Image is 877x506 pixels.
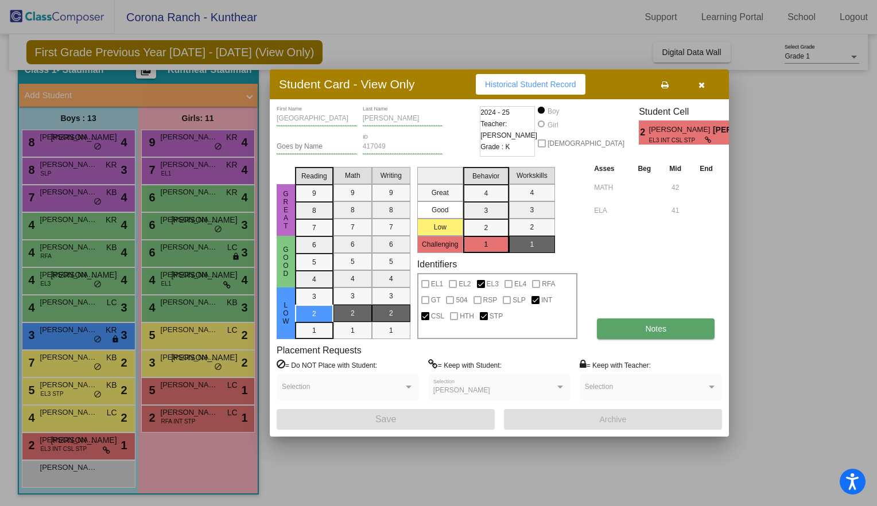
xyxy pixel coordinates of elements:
[363,143,443,151] input: Enter ID
[542,277,555,291] span: RFA
[490,309,503,323] span: STP
[459,277,471,291] span: EL2
[483,293,498,307] span: RSP
[649,136,705,145] span: EL3 INT CSL STP
[597,318,715,339] button: Notes
[431,293,441,307] span: GT
[476,74,585,95] button: Historical Student Record
[504,409,722,430] button: Archive
[431,309,444,323] span: CSL
[541,293,552,307] span: INT
[281,301,291,325] span: Low
[548,137,624,150] span: [DEMOGRAPHIC_DATA]
[594,179,626,196] input: assessment
[375,414,396,424] span: Save
[417,259,457,270] label: Identifiers
[594,202,626,219] input: assessment
[277,409,495,430] button: Save
[729,126,739,139] span: 1
[639,106,739,117] h3: Student Cell
[713,124,729,136] span: [PERSON_NAME]
[277,359,377,371] label: = Do NOT Place with Student:
[487,277,499,291] span: EL3
[639,126,649,139] span: 2
[645,324,666,333] span: Notes
[600,415,627,424] span: Archive
[431,277,443,291] span: EL1
[547,106,560,116] div: Boy
[281,246,291,278] span: Good
[480,107,510,118] span: 2024 - 25
[480,141,510,153] span: Grade : K
[460,309,474,323] span: HTH
[580,359,651,371] label: = Keep with Teacher:
[660,162,690,175] th: Mid
[547,120,558,130] div: Girl
[628,162,660,175] th: Beg
[513,293,526,307] span: SLP
[649,124,713,136] span: [PERSON_NAME]
[428,359,502,371] label: = Keep with Student:
[480,118,537,141] span: Teacher: [PERSON_NAME]
[690,162,722,175] th: End
[485,80,576,89] span: Historical Student Record
[433,386,490,394] span: [PERSON_NAME]
[277,143,357,151] input: goes by name
[591,162,628,175] th: Asses
[279,77,415,91] h3: Student Card - View Only
[456,293,467,307] span: 504
[514,277,526,291] span: EL4
[277,345,362,356] label: Placement Requests
[281,190,291,230] span: Great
